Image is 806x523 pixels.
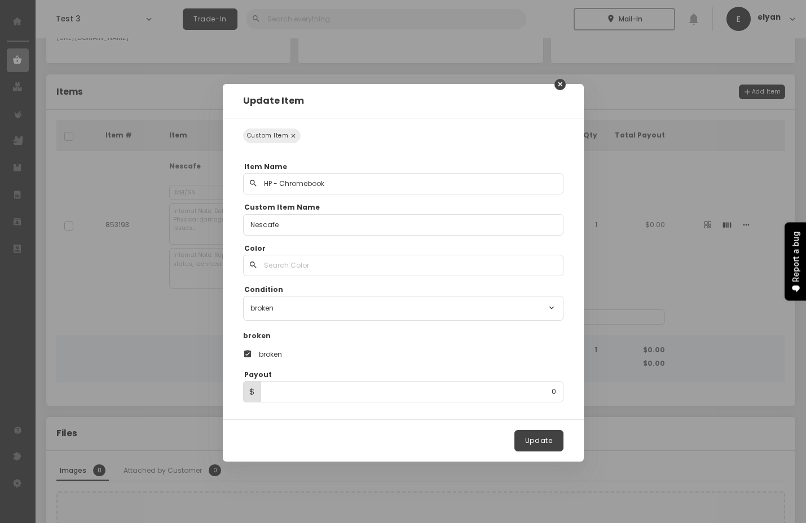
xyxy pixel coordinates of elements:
[243,173,563,194] input: Search Item
[259,349,282,359] span: broken
[244,243,266,254] label: Color
[525,436,553,445] span: Update
[250,303,274,313] span: broken
[243,128,301,143] button: Custom Itemclose
[243,331,563,341] p: broken
[249,259,258,273] span: search
[554,79,566,90] a: ✕
[290,131,297,141] i: close
[243,296,563,321] button: brokenkeyboard_arrow_down
[243,94,563,108] h5: Update Item
[244,285,283,295] label: Condition
[243,348,252,361] i: assignment_turned_in
[249,177,258,190] span: search
[243,255,563,276] input: Search Color
[244,162,287,172] label: Item Name
[244,202,320,212] label: Custom Item Name
[247,131,297,140] span: Custom Item
[243,214,563,236] input: Input your custom item name
[547,302,556,315] i: keyboard_arrow_down
[244,370,272,380] label: Payout
[514,430,563,451] button: Update
[249,385,255,398] span: $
